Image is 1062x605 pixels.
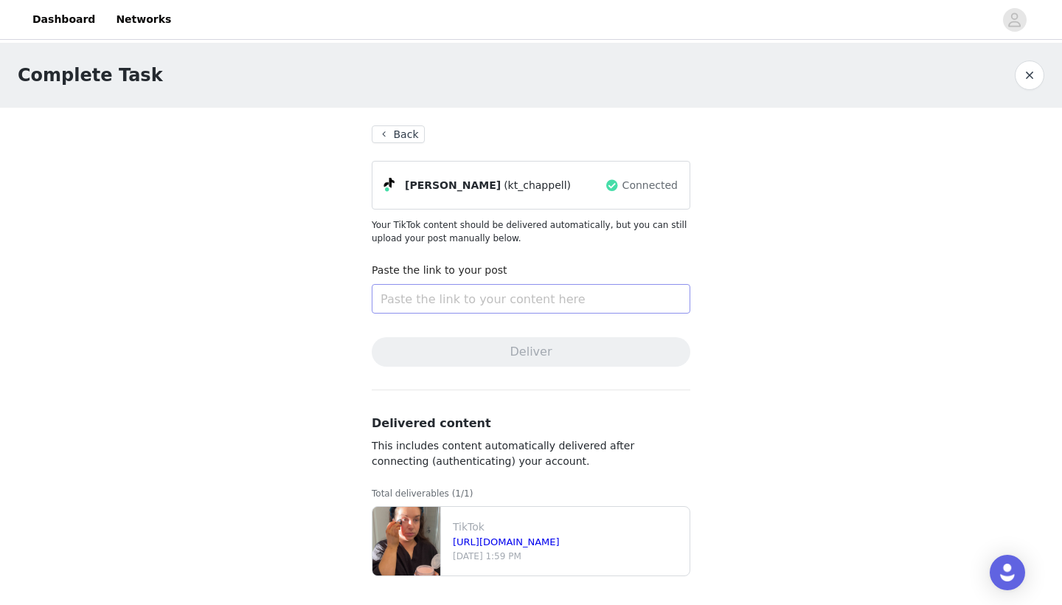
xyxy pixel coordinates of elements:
[372,440,634,467] span: This includes content automatically delivered after connecting (authenticating) your account.
[372,415,690,432] h3: Delivered content
[453,550,684,563] p: [DATE] 1:59 PM
[453,519,684,535] p: TikTok
[990,555,1025,590] div: Open Intercom Messenger
[107,3,180,36] a: Networks
[372,337,690,367] button: Deliver
[622,178,678,193] span: Connected
[372,487,690,500] p: Total deliverables (1/1)
[453,536,560,547] a: [URL][DOMAIN_NAME]
[372,284,690,314] input: Paste the link to your content here
[372,218,690,245] p: Your TikTok content should be delivered automatically, but you can still upload your post manuall...
[372,125,425,143] button: Back
[405,178,501,193] span: [PERSON_NAME]
[24,3,104,36] a: Dashboard
[372,507,440,575] img: file
[18,62,163,89] h1: Complete Task
[1007,8,1021,32] div: avatar
[372,264,507,276] label: Paste the link to your post
[504,178,571,193] span: (kt_chappell)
